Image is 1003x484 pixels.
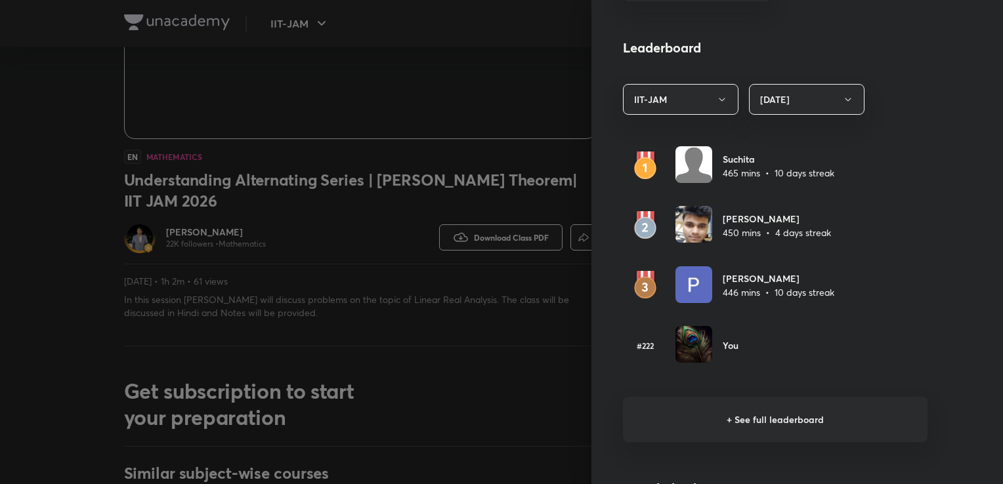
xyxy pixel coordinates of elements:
[723,338,738,352] h6: You
[723,285,834,299] p: 446 mins • 10 days streak
[623,271,668,300] img: rank3.svg
[675,146,712,183] img: Avatar
[623,84,738,115] button: IIT-JAM
[723,226,831,239] p: 450 mins • 4 days streak
[623,340,668,352] h6: #222
[675,266,712,303] img: Avatar
[723,152,834,166] h6: Suchita
[623,38,928,58] h4: Leaderboard
[723,272,834,285] h6: [PERSON_NAME]
[675,326,712,363] img: Avatar
[749,84,864,115] button: [DATE]
[723,212,831,226] h6: [PERSON_NAME]
[675,206,712,243] img: Avatar
[723,166,834,180] p: 465 mins • 10 days streak
[623,211,668,240] img: rank2.svg
[623,397,928,442] h6: + See full leaderboard
[623,151,668,180] img: rank1.svg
